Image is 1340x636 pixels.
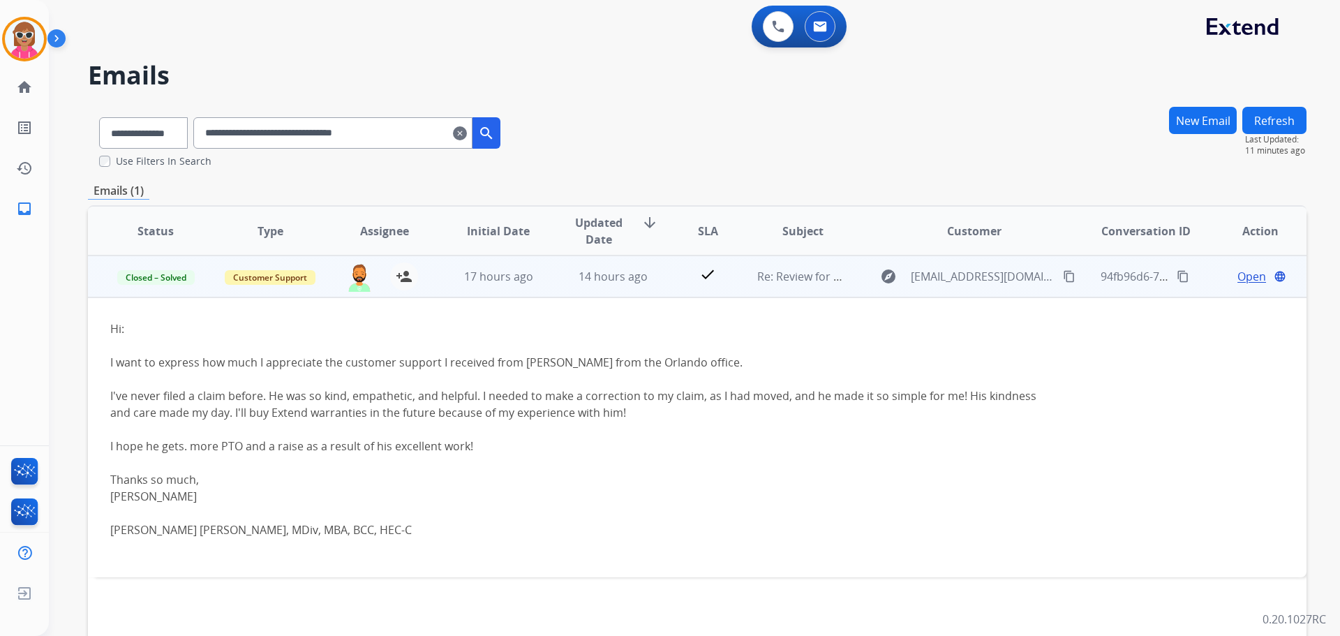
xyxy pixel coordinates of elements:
div: Hi: [110,320,1056,538]
span: Conversation ID [1101,223,1191,239]
img: avatar [5,20,44,59]
p: 0.20.1027RC [1263,611,1326,628]
mat-icon: explore [880,268,897,285]
span: 14 hours ago [579,269,648,284]
img: agent-avatar [345,262,373,292]
div: I want to express how much I appreciate the customer support I received from [PERSON_NAME] from t... [110,354,1056,371]
mat-icon: search [478,125,495,142]
div: [PERSON_NAME] [PERSON_NAME], MDiv, MBA, BCC, HEC-C [110,505,1056,538]
span: 11 minutes ago [1245,145,1306,156]
span: Assignee [360,223,409,239]
span: [EMAIL_ADDRESS][DOMAIN_NAME] [911,268,1055,285]
mat-icon: clear [453,125,467,142]
mat-icon: home [16,79,33,96]
span: Updated Date [567,214,631,248]
div: I've never filed a claim before. He was so kind, empathetic, and helpful. I needed to make a corr... [110,387,1056,421]
mat-icon: language [1274,270,1286,283]
button: New Email [1169,107,1237,134]
div: [PERSON_NAME] [110,488,1056,505]
button: Refresh [1242,107,1306,134]
mat-icon: list_alt [16,119,33,136]
mat-icon: content_copy [1063,270,1075,283]
span: Re: Review for agent [757,269,863,284]
span: Subject [782,223,824,239]
div: I hope he gets. more PTO and a raise as a result of his excellent work! [110,438,1056,454]
span: Closed – Solved [117,270,195,285]
th: Action [1192,207,1306,256]
mat-icon: inbox [16,200,33,217]
span: Customer Support [225,270,315,285]
mat-icon: content_copy [1177,270,1189,283]
span: Open [1237,268,1266,285]
span: Customer [947,223,1002,239]
mat-icon: check [699,266,716,283]
span: Type [258,223,283,239]
span: Initial Date [467,223,530,239]
mat-icon: history [16,160,33,177]
label: Use Filters In Search [116,154,211,168]
h2: Emails [88,61,1306,89]
span: Status [137,223,174,239]
span: Last Updated: [1245,134,1306,145]
span: 17 hours ago [464,269,533,284]
span: SLA [698,223,718,239]
mat-icon: person_add [396,268,412,285]
div: Thanks so much, [110,471,1056,488]
span: 94fb96d6-72ea-44c3-9579-7bf780137928 [1101,269,1311,284]
p: Emails (1) [88,182,149,200]
mat-icon: arrow_downward [641,214,658,231]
